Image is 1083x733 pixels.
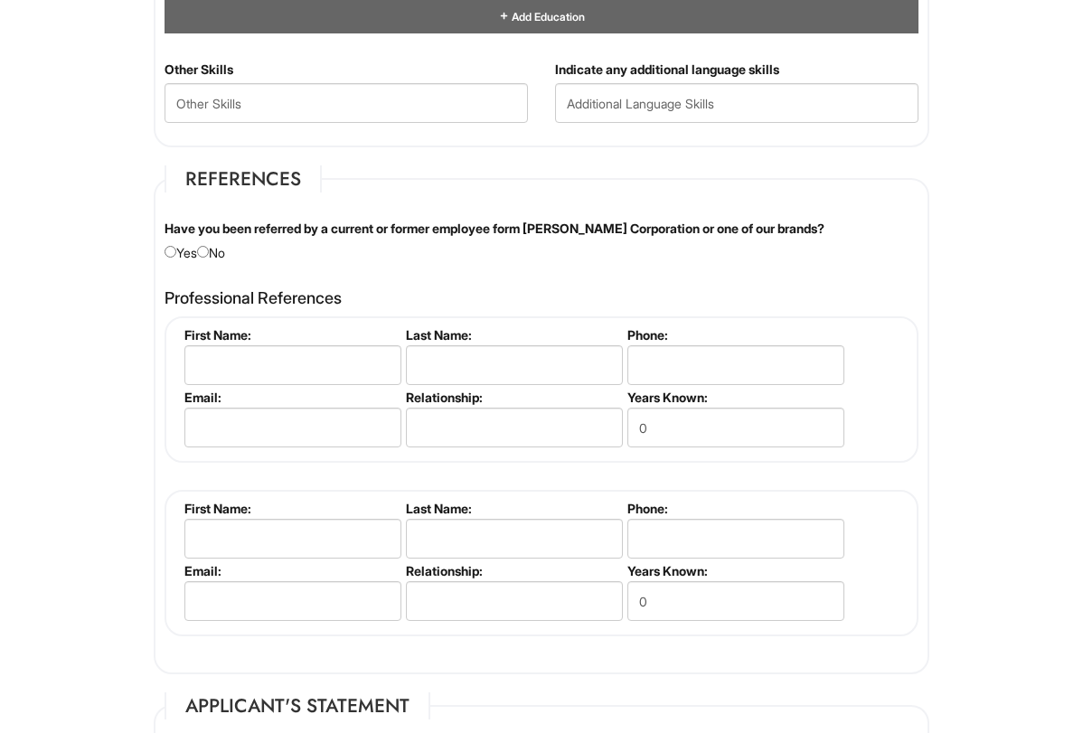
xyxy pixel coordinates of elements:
div: Yes No [151,220,932,262]
span: Add Education [510,10,585,23]
label: First Name: [184,501,399,516]
label: Email: [184,563,399,578]
h4: Professional References [165,289,918,307]
label: Indicate any additional language skills [555,61,779,79]
label: Last Name: [406,501,620,516]
label: Phone: [627,327,842,343]
label: Years Known: [627,563,842,578]
label: Relationship: [406,563,620,578]
label: Phone: [627,501,842,516]
a: Add Education [498,10,585,23]
legend: References [165,165,322,193]
label: Relationship: [406,390,620,405]
label: Years Known: [627,390,842,405]
label: Last Name: [406,327,620,343]
label: First Name: [184,327,399,343]
label: Have you been referred by a current or former employee form [PERSON_NAME] Corporation or one of o... [165,220,824,238]
label: Other Skills [165,61,233,79]
legend: Applicant's Statement [165,692,430,719]
input: Other Skills [165,83,528,123]
input: Additional Language Skills [555,83,918,123]
label: Email: [184,390,399,405]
